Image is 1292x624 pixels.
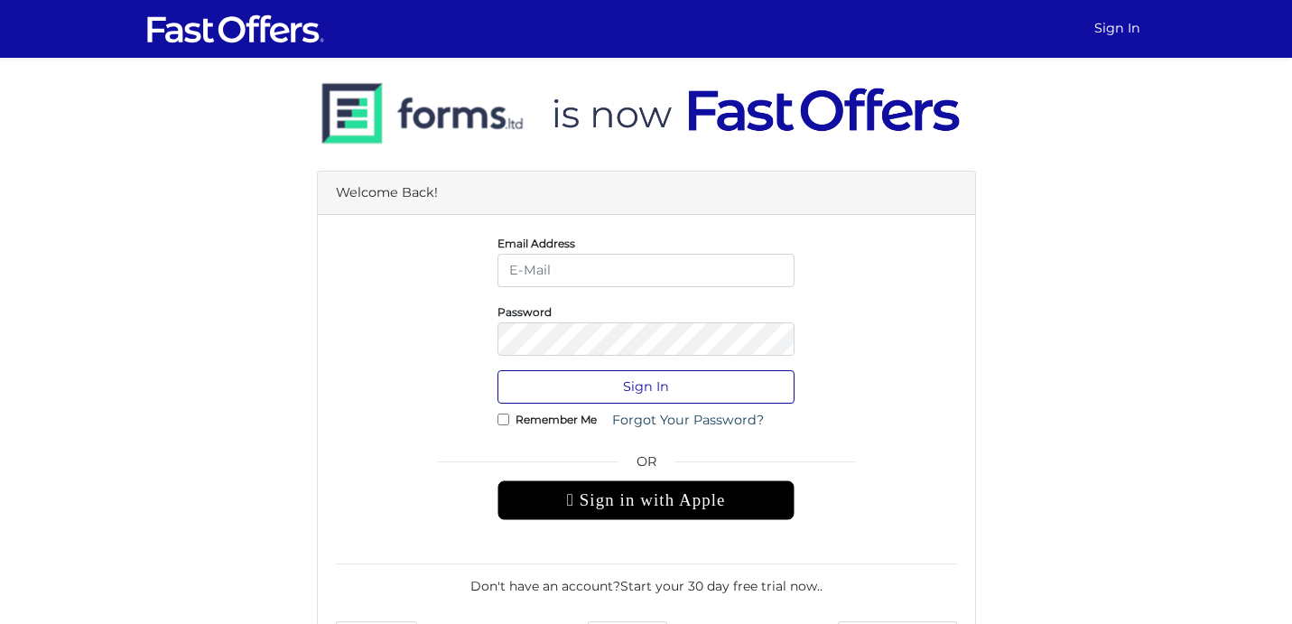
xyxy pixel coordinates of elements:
a: Start your 30 day free trial now. [620,578,820,594]
span: OR [497,452,795,480]
div: Welcome Back! [318,172,975,215]
label: Email Address [497,241,575,246]
div: Don't have an account? . [336,563,957,596]
button: Sign In [497,370,795,404]
label: Password [497,310,552,314]
input: E-Mail [497,254,795,287]
a: Sign In [1087,11,1148,46]
label: Remember Me [516,417,597,422]
div: Sign in with Apple [497,480,795,520]
a: Forgot Your Password? [600,404,776,437]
